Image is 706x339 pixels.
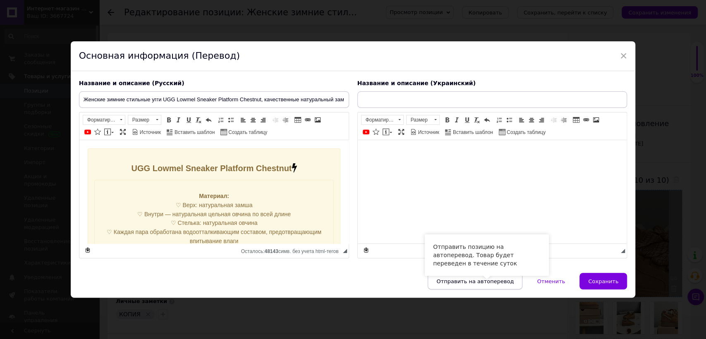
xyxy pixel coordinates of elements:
a: Таблица [572,115,581,124]
span: Размер [407,115,431,124]
span: Название и описание (Украинский) [357,80,476,86]
div: Подсчет символов [615,246,621,254]
span: Источник [417,129,439,136]
span: Вставить шаблон [173,129,215,136]
a: Создать таблицу [498,127,547,136]
strong: 36 [134,69,140,75]
a: Вставить сообщение [381,127,393,136]
span: Форматирование [361,115,395,124]
a: Отменить (Ctrl+Z) [204,115,213,124]
span: Перетащите для изменения размера [343,249,347,253]
span: ♡ Верх: натуральная замша ♡ Внутри — натуральная цельная овчина по всей длине ♡ Стелька: натураль... [27,53,242,113]
a: По центру [527,115,536,124]
a: Развернуть [397,127,406,136]
a: Убрать форматирование [472,115,481,124]
div: Отправить позицию на автоперевод. Товар будет переведен в течение суток [425,234,549,276]
span: Название и описание (Русский) [79,80,184,86]
td: 22,5см [119,79,155,89]
a: Вставить / удалить нумерованный список [495,115,504,124]
a: Подчеркнутый (Ctrl+U) [184,115,193,124]
a: Отменить (Ctrl+Z) [482,115,491,124]
td: 26см [290,79,323,89]
a: Форматирование [361,115,404,125]
strong: 40 [269,69,275,75]
span: Создать таблицу [505,129,546,136]
span: Сохранить [588,278,618,284]
a: Полужирный (Ctrl+B) [443,115,452,124]
a: Добавить видео с YouTube [361,127,371,136]
a: Таблица [293,115,302,124]
strong: 39 [235,69,241,75]
a: Сделать резервную копию сейчас [361,246,371,255]
span: Отправить на автоперевод [436,278,514,284]
td: 24см [193,79,221,89]
a: Создать таблицу [219,127,268,136]
span: Отменить [537,278,565,284]
a: Уменьшить отступ [549,115,558,124]
a: Сделать резервную копию сейчас [83,246,92,255]
span: Форматирование [83,115,117,124]
a: По правому краю [537,115,546,124]
a: Изображение [313,115,322,124]
a: Уменьшить отступ [271,115,280,124]
a: Убрать форматирование [194,115,203,124]
a: Увеличить отступ [559,115,568,124]
iframe: Визуальный текстовый редактор, D7FE3A9A-1787-45F4-92BA-F8A75A1214DE [79,140,349,244]
span: × [620,49,627,63]
a: Полужирный (Ctrl+B) [164,115,173,124]
span: Создать таблицу [227,129,267,136]
a: Форматирование [83,115,125,125]
div: Основная информация (Перевод) [71,41,636,71]
a: Источник [409,127,440,136]
a: Подчеркнутый (Ctrl+U) [462,115,471,124]
a: Источник [131,127,162,136]
span: Источник [139,129,161,136]
a: Размер [128,115,161,125]
a: Курсив (Ctrl+I) [452,115,462,124]
a: Вставить/Редактировать ссылку (Ctrl+L) [582,115,591,124]
span: 48143 [264,248,278,254]
a: Развернуть [118,127,127,136]
td: 25см [222,79,254,89]
a: Курсив (Ctrl+I) [174,115,183,124]
span: Перетащите для изменения размера [621,249,625,253]
a: По центру [249,115,258,124]
td: 23,5см [156,79,192,89]
strong: 37 [171,69,177,75]
a: Вставить / удалить нумерованный список [216,115,225,124]
button: Отменить [528,273,574,289]
a: Вставить сообщение [103,127,115,136]
a: Вставить / удалить маркированный список [226,115,235,124]
span: Размер [128,115,153,124]
a: Вставить/Редактировать ссылку (Ctrl+L) [303,115,312,124]
div: Подсчет символов [241,246,343,254]
a: Вставить / удалить маркированный список [505,115,514,124]
a: Изображение [591,115,601,124]
iframe: Визуальный текстовый редактор, 112B1C06-0620-41CA-9564-20C7889F9A9A [358,140,627,244]
a: Вставить иконку [371,127,381,136]
a: По левому краю [517,115,526,124]
a: Увеличить отступ [281,115,290,124]
a: По левому краю [239,115,248,124]
a: Добавить видео с YouTube [83,127,92,136]
a: По правому краю [258,115,268,124]
strong: Материал: [120,53,150,59]
a: Вставить шаблон [165,127,216,136]
strong: 38 [204,69,211,75]
a: Вставить иконку [93,127,102,136]
span: Вставить шаблон [452,129,493,136]
span: Размерный ряд [194,56,248,64]
button: Сохранить [579,273,627,289]
a: Вставить шаблон [444,127,494,136]
button: Отправить на автоперевод [428,273,522,289]
a: Размер [406,115,440,125]
strong: 41 [303,69,309,75]
td: 25,5см [255,79,289,89]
